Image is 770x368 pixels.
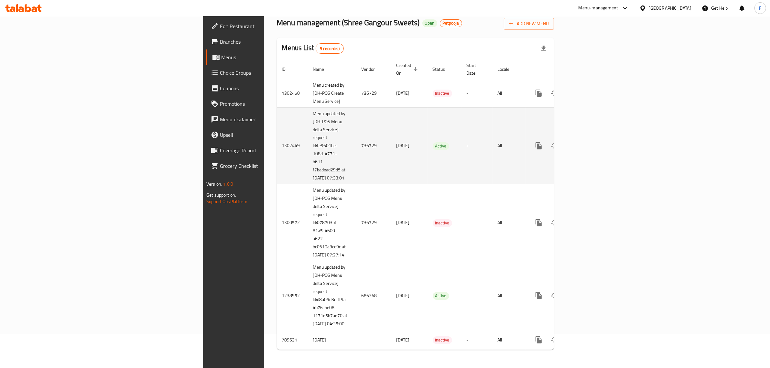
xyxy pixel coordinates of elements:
td: 736729 [356,79,391,107]
span: [DATE] [396,218,410,227]
span: Add New Menu [509,20,549,28]
span: Coupons [220,84,327,92]
span: 5 record(s) [316,46,343,52]
span: Status [433,65,454,73]
span: Get support on: [206,191,236,199]
span: Version: [206,180,222,188]
span: Promotions [220,100,327,108]
td: Menu created by [DH-POS Create Menu Service] [308,79,356,107]
td: All [493,107,526,184]
a: Coupons [206,81,332,96]
button: Change Status [547,332,562,348]
button: more [531,288,547,303]
td: 736729 [356,107,391,184]
span: 1.0.0 [223,180,233,188]
div: Total records count [316,43,344,54]
span: Petpooja [440,20,462,26]
td: - [461,184,493,261]
span: Branches [220,38,327,46]
th: Actions [526,60,598,79]
span: [DATE] [396,291,410,300]
td: 686368 [356,261,391,330]
button: Change Status [547,138,562,154]
td: - [461,107,493,184]
td: Menu updated by [DH-POS Menu delta Service] request Id:078703bf-81a5-4600-a622-bc0610a9cd9c at [D... [308,184,356,261]
span: ID [282,65,294,73]
span: Name [313,65,333,73]
span: Active [433,292,449,299]
button: more [531,138,547,154]
span: Grocery Checklist [220,162,327,170]
div: Menu-management [579,4,618,12]
span: [DATE] [396,141,410,150]
span: Inactive [433,336,452,344]
a: Menu disclaimer [206,112,332,127]
span: Open [422,20,437,26]
span: Choice Groups [220,69,327,77]
td: - [461,261,493,330]
td: All [493,261,526,330]
div: Export file [536,41,551,56]
div: Open [422,19,437,27]
a: Edit Restaurant [206,18,332,34]
td: All [493,330,526,350]
button: Change Status [547,215,562,231]
td: [DATE] [308,330,356,350]
td: 736729 [356,184,391,261]
a: Branches [206,34,332,49]
button: more [531,215,547,231]
div: [GEOGRAPHIC_DATA] [649,5,691,12]
td: Menu updated by [DH-POS Menu delta Service] request Id:d8a05d3c-ff9a-4b76-be08-1171e5b7ae70 at [D... [308,261,356,330]
button: more [531,85,547,101]
a: Grocery Checklist [206,158,332,174]
span: [DATE] [396,336,410,344]
span: Menu disclaimer [220,115,327,123]
a: Promotions [206,96,332,112]
span: Menus [221,53,327,61]
a: Choice Groups [206,65,332,81]
span: Locale [498,65,518,73]
td: - [461,330,493,350]
table: enhanced table [277,60,598,350]
span: Vendor [362,65,384,73]
span: Coverage Report [220,146,327,154]
span: Inactive [433,90,452,97]
h2: Menus List [282,43,344,54]
span: Start Date [467,61,485,77]
span: Inactive [433,219,452,227]
a: Coverage Report [206,143,332,158]
span: F [759,5,761,12]
td: All [493,184,526,261]
span: Menu management ( Shree Gangour Sweets ) [277,15,420,30]
button: Change Status [547,85,562,101]
span: Edit Restaurant [220,22,327,30]
span: Upsell [220,131,327,139]
button: more [531,332,547,348]
td: - [461,79,493,107]
td: Menu updated by [DH-POS Menu delta Service] request Id:fe9601be-108d-4771-b611-f7badead29d5 at [D... [308,107,356,184]
a: Support.OpsPlatform [206,197,247,206]
span: [DATE] [396,89,410,97]
a: Menus [206,49,332,65]
span: Active [433,142,449,150]
button: Change Status [547,288,562,303]
td: All [493,79,526,107]
button: Add New Menu [504,18,554,30]
a: Upsell [206,127,332,143]
span: Created On [396,61,420,77]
